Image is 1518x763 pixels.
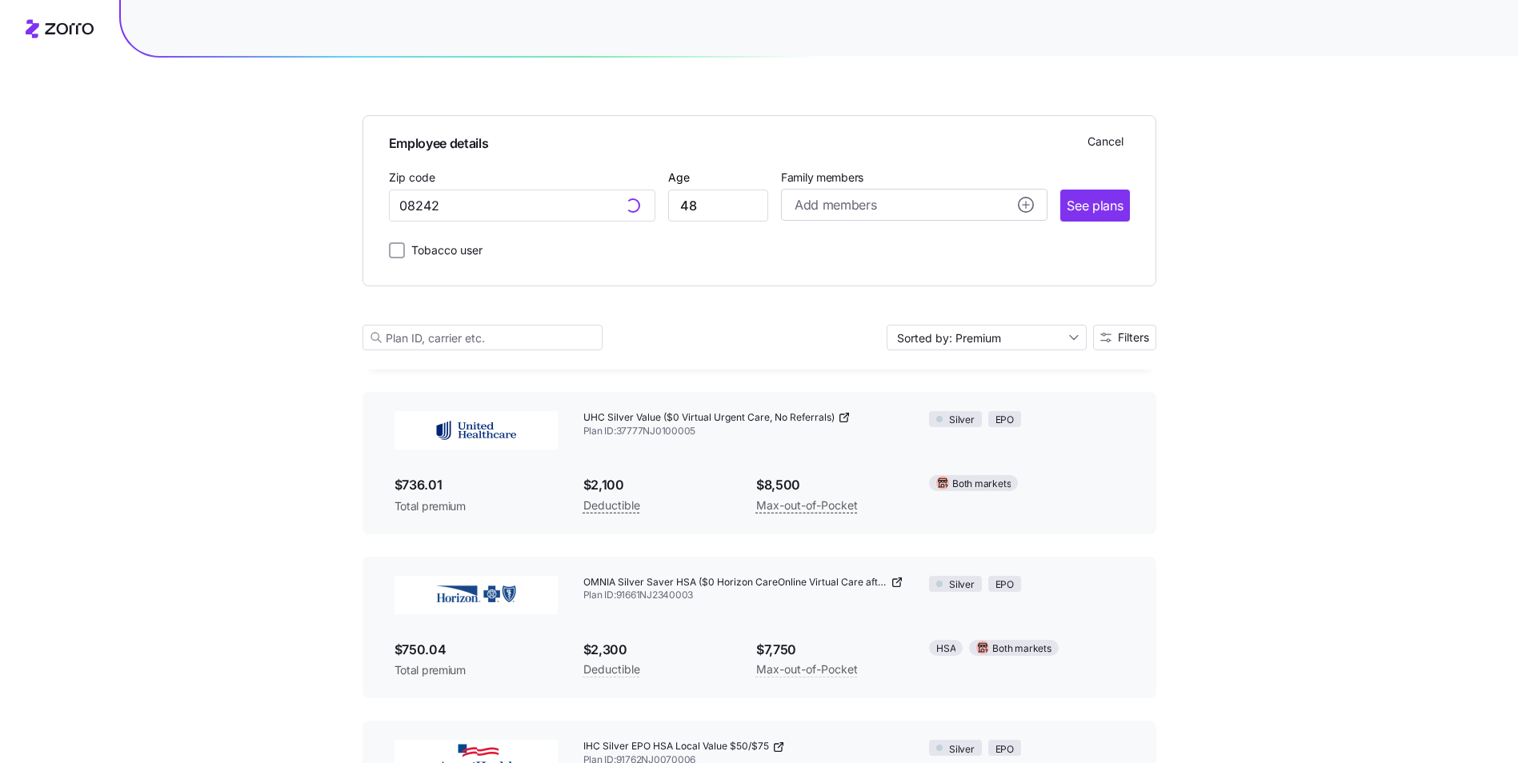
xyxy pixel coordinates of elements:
[756,660,858,679] span: Max-out-of-Pocket
[936,641,955,657] span: HSA
[1087,134,1123,150] span: Cancel
[395,475,558,495] span: $736.01
[583,576,888,589] span: OMNIA Silver Saver HSA ($0 Horizon CareOnline Virtual Care after Ded, $0 Select [MEDICAL_DATA], N...
[949,413,975,428] span: Silver
[1093,325,1156,350] button: Filters
[756,496,858,515] span: Max-out-of-Pocket
[781,170,1047,186] span: Family members
[949,742,975,757] span: Silver
[395,411,558,449] img: UnitedHealthcare
[395,662,558,678] span: Total premium
[583,660,640,679] span: Deductible
[395,576,558,614] img: Horizon BlueCross BlueShield of New Jersey
[389,190,655,222] input: Zip code
[583,475,731,495] span: $2,100
[405,241,483,260] label: Tobacco user
[395,498,558,514] span: Total premium
[1118,332,1149,343] span: Filters
[668,169,690,186] label: Age
[995,742,1014,757] span: EPO
[781,189,1047,221] button: Add membersadd icon
[995,577,1014,593] span: EPO
[583,640,731,660] span: $2,300
[1018,197,1034,213] svg: add icon
[583,411,835,425] span: UHC Silver Value ($0 Virtual Urgent Care, No Referrals)
[795,195,876,215] span: Add members
[1081,129,1130,154] button: Cancel
[668,190,768,222] input: Age
[583,496,640,515] span: Deductible
[583,740,769,753] span: IHC Silver EPO HSA Local Value $50/$75
[389,169,435,186] label: Zip code
[389,129,489,154] span: Employee details
[583,425,904,438] span: Plan ID: 37777NJ0100005
[1067,196,1123,216] span: See plans
[887,325,1087,350] input: Sort by
[583,589,904,602] span: Plan ID: 91661NJ2340003
[992,641,1051,657] span: Both markets
[756,475,903,495] span: $8,500
[395,640,558,660] span: $750.04
[756,640,903,660] span: $7,750
[362,325,603,350] input: Plan ID, carrier etc.
[952,477,1011,492] span: Both markets
[949,577,975,593] span: Silver
[995,413,1014,428] span: EPO
[1060,190,1129,222] button: See plans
